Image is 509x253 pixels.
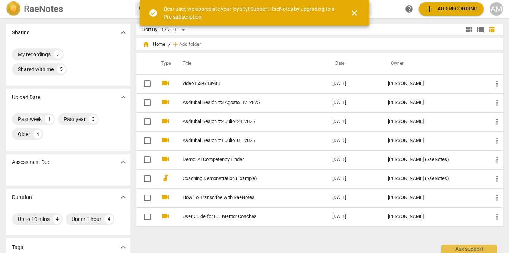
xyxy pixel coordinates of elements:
span: home [142,41,150,48]
div: [PERSON_NAME] (RaeNotes) [388,157,481,162]
span: Home [142,41,165,48]
td: [DATE] [326,74,382,93]
div: Default [160,24,188,36]
div: 5 [57,65,66,74]
div: [PERSON_NAME] (RaeNotes) [388,176,481,181]
div: 4 [104,215,113,224]
div: 4 [33,130,42,139]
td: [DATE] [326,112,382,131]
button: Close [345,4,363,22]
th: Type [155,53,174,74]
span: videocam [161,155,170,164]
a: Help [402,2,416,16]
span: videocam [161,79,170,88]
button: Show more [118,192,129,203]
div: [PERSON_NAME] [388,81,481,86]
div: [PERSON_NAME] [388,100,481,105]
span: view_module [465,25,474,34]
td: [DATE] [326,93,382,112]
span: videocam [161,212,170,221]
button: Upload [419,2,484,16]
th: Owner [382,53,487,74]
a: LogoRaeNotes [6,1,129,16]
div: Shared with me [18,66,54,73]
span: expand_more [119,158,128,167]
div: Ask support [441,245,497,253]
td: [DATE] [326,169,382,188]
th: Title [174,53,327,74]
button: Show more [118,92,129,103]
a: Pro subscription [164,14,202,20]
span: more_vert [493,136,502,145]
div: Dear user, we appreciate your loyalty! Support RaeNotes by upgrading to a [164,5,336,20]
span: more_vert [493,212,502,221]
div: 1 [45,115,54,124]
a: Demo: AI Competency Finder [183,157,306,162]
div: [PERSON_NAME] [388,138,481,143]
button: Table view [486,24,497,35]
span: more_vert [493,174,502,183]
div: Under 1 hour [72,215,101,223]
a: video1539718988 [183,81,306,86]
span: view_list [476,25,485,34]
span: Add folder [179,42,201,47]
a: Asdrubal Sesión #3 Agosto_12_2025 [183,100,306,105]
td: [DATE] [326,188,382,207]
div: [PERSON_NAME] [388,119,481,124]
button: Show more [118,241,129,253]
span: Add recording [425,4,478,13]
div: Up to 10 mins [18,215,50,223]
p: Sharing [12,29,30,37]
div: [PERSON_NAME] [388,214,481,219]
span: / [168,42,170,47]
p: Tags [12,243,23,251]
div: 3 [89,115,98,124]
th: Date [326,53,382,74]
a: Asdrubal Sesion #2 Julio_24_2025 [183,119,306,124]
a: User Guide for ICF Mentor Coaches [183,214,306,219]
span: videocam [161,193,170,202]
span: add [172,41,179,48]
span: more_vert [493,155,502,164]
span: expand_more [119,28,128,37]
div: [PERSON_NAME] [388,195,481,200]
a: Asdrubal Sesion #1 Julio_01_2025 [183,138,306,143]
span: videocam [161,136,170,145]
span: videocam [161,117,170,126]
button: Tile view [464,24,475,35]
button: AM [490,2,503,16]
button: List view [475,24,486,35]
a: Coaching Demonstration (Example) [183,176,306,181]
td: [DATE] [326,131,382,150]
div: Past week [18,116,42,123]
button: Show more [118,27,129,38]
td: [DATE] [326,150,382,169]
div: Past year [64,116,86,123]
span: audiotrack [161,174,170,183]
div: 4 [53,215,61,224]
div: My recordings [18,51,51,58]
div: Sort By [142,27,157,32]
span: expand_more [119,243,128,252]
button: Show more [118,156,129,168]
img: Logo [6,1,21,16]
span: check_circle [149,9,158,18]
h2: RaeNotes [24,4,63,14]
p: Duration [12,193,32,201]
p: Upload Date [12,94,40,101]
span: more_vert [493,193,502,202]
span: expand_more [119,93,128,102]
span: search [138,4,147,13]
span: more_vert [493,98,502,107]
span: close [350,9,359,18]
span: videocam [161,98,170,107]
span: table_chart [488,26,495,33]
span: help [405,4,414,13]
span: add [425,4,434,13]
span: more_vert [493,117,502,126]
span: expand_more [119,193,128,202]
td: [DATE] [326,207,382,226]
a: How To Transcribe with RaeNotes [183,195,306,200]
span: more_vert [493,79,502,88]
